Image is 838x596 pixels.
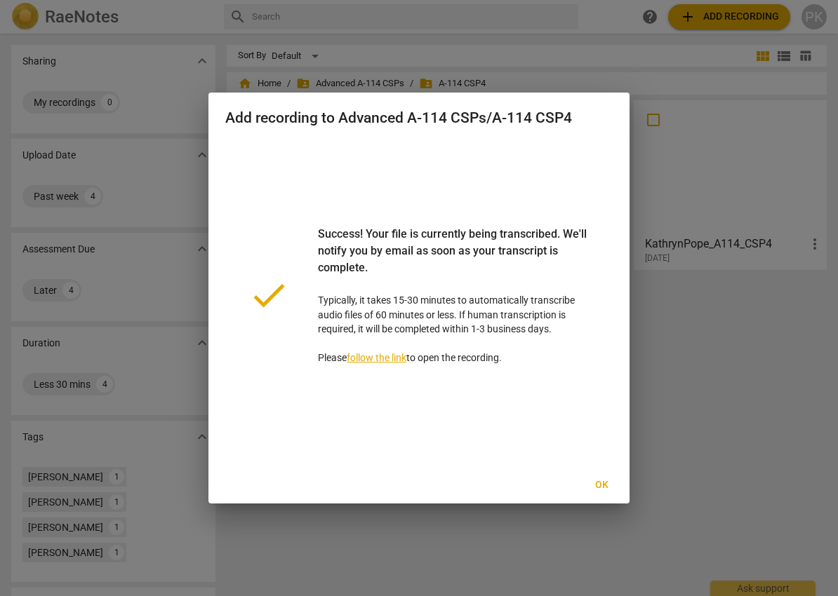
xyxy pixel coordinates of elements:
[590,478,613,492] span: Ok
[248,274,290,316] span: done
[347,352,406,363] a: follow the link
[579,473,624,498] button: Ok
[318,226,590,365] p: Typically, it takes 15-30 minutes to automatically transcribe audio files of 60 minutes or less. ...
[225,109,613,127] h2: Add recording to Advanced A-114 CSPs/A-114 CSP4
[318,226,590,293] div: Success! Your file is currently being transcribed. We'll notify you by email as soon as your tran...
